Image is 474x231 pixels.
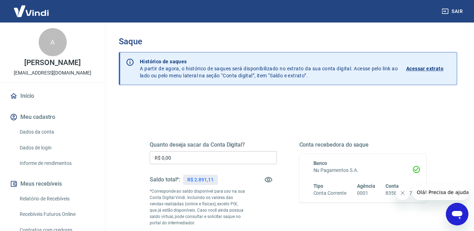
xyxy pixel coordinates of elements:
a: Dados de login [17,141,97,155]
button: Meu cadastro [8,109,97,125]
span: Conta [385,183,399,189]
p: *Corresponde ao saldo disponível para uso na sua Conta Digital Vindi. Incluindo os valores das ve... [150,188,245,226]
p: Acessar extrato [406,65,443,72]
h6: 0001 [357,190,375,197]
p: [PERSON_NAME] [24,59,80,66]
p: Histórico de saques [140,58,398,65]
a: Informe de rendimentos [17,156,97,171]
h5: Saldo total*: [150,176,180,183]
p: [EMAIL_ADDRESS][DOMAIN_NAME] [14,69,91,77]
h6: 83587760-7 [385,190,412,197]
button: Meus recebíveis [8,176,97,192]
a: Acessar extrato [406,58,451,79]
p: R$ 2.891,11 [187,176,213,184]
a: Dados da conta [17,125,97,139]
a: Recebíveis Futuros Online [17,207,97,222]
span: Olá! Precisa de ajuda? [4,5,59,11]
a: Início [8,88,97,104]
h5: Quanto deseja sacar da Conta Digital? [150,141,277,148]
iframe: Botão para abrir a janela de mensagens [446,203,468,225]
span: Tipo [313,183,324,189]
h6: Nu Pagamentos S.A. [313,167,413,174]
iframe: Mensagem da empresa [413,185,468,200]
h3: Saque [119,37,457,46]
span: Banco [313,160,327,166]
button: Sair [440,5,466,18]
h6: Conta Corrente [313,190,346,197]
img: Vindi [8,0,54,22]
h5: Conta recebedora do saque [299,141,427,148]
a: Relatório de Recebíveis [17,192,97,206]
span: Agência [357,183,375,189]
iframe: Fechar mensagem [396,186,410,200]
p: A partir de agora, o histórico de saques será disponibilizado no extrato da sua conta digital. Ac... [140,58,398,79]
div: A [39,28,67,56]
